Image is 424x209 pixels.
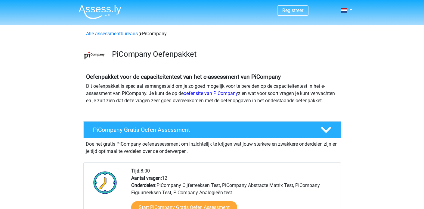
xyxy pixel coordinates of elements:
[184,90,238,96] a: oefensite van PiCompany
[84,45,105,66] img: picompany.png
[93,126,311,133] h4: PiCompany Gratis Oefen Assessment
[79,5,121,19] img: Assessly
[90,167,120,198] img: Klok
[282,8,303,13] a: Registreer
[86,83,338,104] p: Dit oefenpakket is speciaal samengesteld om je zo goed mogelijk voor te bereiden op de capaciteit...
[81,121,343,138] a: PiCompany Gratis Oefen Assessment
[86,31,138,36] a: Alle assessmentbureaus
[131,175,162,181] b: Aantal vragen:
[86,73,281,80] b: Oefenpakket voor de capaciteitentest van het e-assessment van PiCompany
[112,49,336,59] h3: PiCompany Oefenpakket
[84,30,341,37] div: PiCompany
[83,138,341,155] div: Doe het gratis PiCompany oefenassessment om inzichtelijk te krijgen wat jouw sterkere en zwakkere...
[131,182,156,188] b: Onderdelen:
[131,168,141,174] b: Tijd:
